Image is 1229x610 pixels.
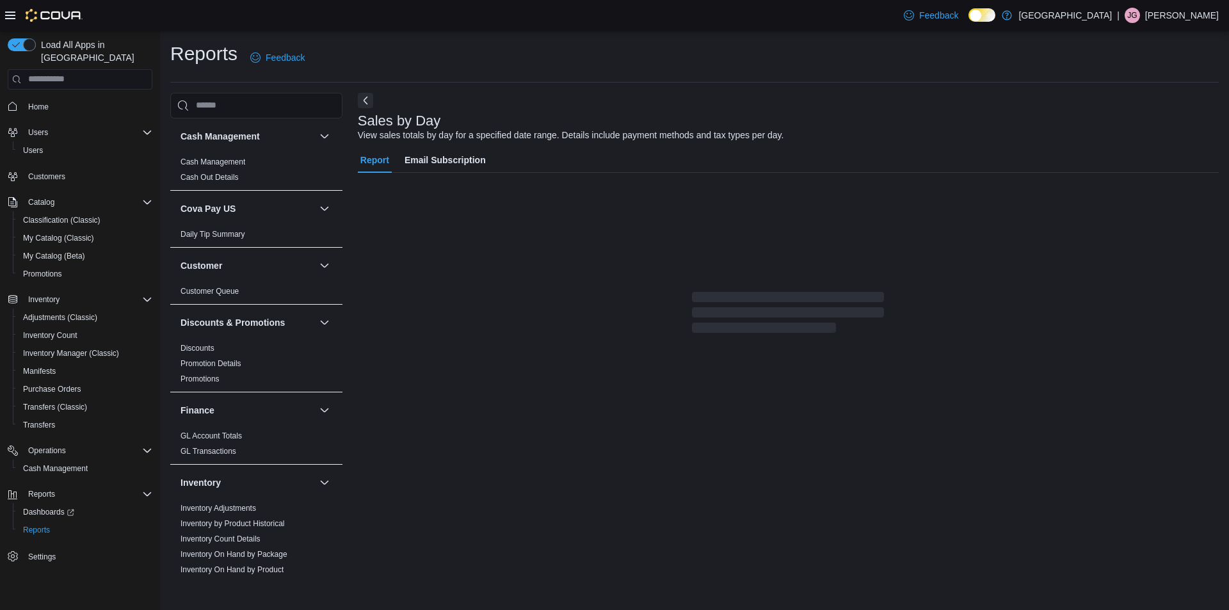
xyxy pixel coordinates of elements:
a: Manifests [18,364,61,379]
span: My Catalog (Classic) [23,233,94,243]
span: Settings [23,548,152,564]
button: Transfers [13,416,157,434]
span: Customers [23,168,152,184]
button: Inventory [181,476,314,489]
button: Users [23,125,53,140]
a: Settings [23,549,61,565]
a: Transfers (Classic) [18,399,92,415]
span: Users [23,145,43,156]
a: Customer Queue [181,287,239,296]
span: Catalog [28,197,54,207]
a: Users [18,143,48,158]
button: Cash Management [317,129,332,144]
a: Customers [23,169,70,184]
span: Settings [28,552,56,562]
span: Loading [692,294,884,335]
button: Finance [317,403,332,418]
a: Dashboards [13,503,157,521]
a: Reports [18,522,55,538]
span: Inventory Adjustments [181,503,256,513]
span: Transfers [23,420,55,430]
p: [GEOGRAPHIC_DATA] [1018,8,1112,23]
span: Users [23,125,152,140]
nav: Complex example [8,92,152,599]
a: Inventory by Product Historical [181,519,285,528]
a: Cash Management [181,157,245,166]
h3: Customer [181,259,222,272]
span: Cash Management [18,461,152,476]
button: Reports [13,521,157,539]
button: Cova Pay US [317,201,332,216]
a: Cash Management [18,461,93,476]
a: Promotion Details [181,359,241,368]
a: Inventory Count Details [181,534,261,543]
input: Dark Mode [968,8,995,22]
a: Home [23,99,54,115]
span: Users [28,127,48,138]
button: Operations [23,443,71,458]
span: Reports [28,489,55,499]
div: View sales totals by day for a specified date range. Details include payment methods and tax type... [358,129,784,142]
a: GL Transactions [181,447,236,456]
a: Transfers [18,417,60,433]
button: Inventory Manager (Classic) [13,344,157,362]
a: Inventory Adjustments [181,504,256,513]
a: Feedback [899,3,963,28]
p: | [1117,8,1120,23]
span: My Catalog (Beta) [23,251,85,261]
div: Cova Pay US [170,227,342,247]
button: Finance [181,404,314,417]
a: My Catalog (Beta) [18,248,90,264]
span: Cash Management [23,463,88,474]
a: Discounts [181,344,214,353]
h3: Inventory [181,476,221,489]
span: Adjustments (Classic) [23,312,97,323]
button: Operations [3,442,157,460]
div: Discounts & Promotions [170,341,342,392]
span: JG [1127,8,1137,23]
a: Daily Tip Summary [181,230,245,239]
div: Finance [170,428,342,464]
button: Users [3,124,157,141]
h3: Cash Management [181,130,260,143]
span: Customers [28,172,65,182]
span: Inventory [28,294,60,305]
h1: Reports [170,41,237,67]
button: My Catalog (Beta) [13,247,157,265]
span: Home [28,102,49,112]
a: Purchase Orders [18,381,86,397]
div: Customer [170,284,342,304]
span: Home [23,99,152,115]
a: Promotions [18,266,67,282]
button: Cova Pay US [181,202,314,215]
button: Discounts & Promotions [317,315,332,330]
span: Cash Management [181,157,245,167]
button: Home [3,97,157,116]
span: Classification (Classic) [23,215,100,225]
button: Inventory [317,475,332,490]
h3: Sales by Day [358,113,441,129]
span: My Catalog (Classic) [18,230,152,246]
a: Inventory On Hand by Product [181,565,284,574]
button: Customer [181,259,314,272]
span: Discounts [181,343,214,353]
span: Dashboards [23,507,74,517]
h3: Finance [181,404,214,417]
button: Catalog [3,193,157,211]
span: Reports [23,525,50,535]
a: Feedback [245,45,310,70]
span: Load All Apps in [GEOGRAPHIC_DATA] [36,38,152,64]
span: Inventory Count [23,330,77,341]
span: Promotions [18,266,152,282]
span: GL Transactions [181,446,236,456]
button: Transfers (Classic) [13,398,157,416]
button: Classification (Classic) [13,211,157,229]
div: Jesus Gonzalez [1125,8,1140,23]
span: Operations [23,443,152,458]
button: My Catalog (Classic) [13,229,157,247]
button: Inventory Count [13,326,157,344]
button: Inventory [3,291,157,309]
button: Cash Management [181,130,314,143]
button: Catalog [23,195,60,210]
span: Dashboards [18,504,152,520]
